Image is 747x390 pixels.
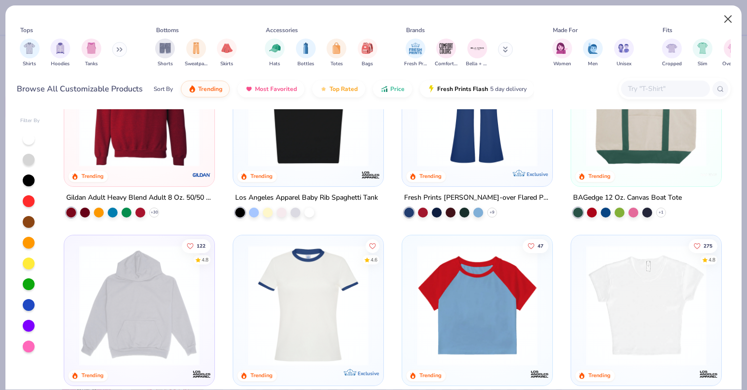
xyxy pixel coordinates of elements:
div: filter for Shirts [20,39,40,68]
span: 47 [538,243,543,248]
span: Bella + Canvas [466,60,489,68]
span: Men [588,60,598,68]
button: filter button [185,39,207,68]
div: filter for Tanks [82,39,101,68]
img: Shirts Image [24,43,35,54]
span: Sweatpants [185,60,207,68]
button: Most Favorited [238,81,304,97]
img: Los Angeles Apparel logo [530,364,549,384]
div: Fits [663,26,672,35]
div: filter for Bella + Canvas [466,39,489,68]
div: 4.6 [371,256,377,263]
button: Trending [181,81,230,97]
img: 70cc13c2-8d18-4fd3-bad9-623fef21e796 [373,245,504,366]
input: Try "T-Shirt" [627,83,703,94]
button: filter button [358,39,377,68]
span: Tanks [85,60,98,68]
span: Slim [698,60,707,68]
img: Sweatpants Image [191,43,202,54]
span: Fresh Prints [404,60,427,68]
div: filter for Bags [358,39,377,68]
img: Oversized Image [728,43,739,54]
img: Tanks Image [86,43,97,54]
img: Bella + Canvas Image [470,41,485,56]
div: filter for Sweatpants [185,39,207,68]
span: Shirts [23,60,36,68]
img: Women Image [556,43,568,54]
div: filter for Women [552,39,572,68]
img: most_fav.gif [245,85,253,93]
button: Fresh Prints Flash5 day delivery [420,81,534,97]
img: 6531d6c5-84f2-4e2d-81e4-76e2114e47c4 [74,245,205,366]
img: cbf11e79-2adf-4c6b-b19e-3da42613dd1b [243,46,373,167]
span: + 30 [151,210,158,216]
img: Los Angeles Apparel logo [361,165,380,185]
div: Made For [553,26,578,35]
button: filter button [552,39,572,68]
div: filter for Skirts [217,39,237,68]
div: Filter By [20,117,40,125]
span: Trending [198,85,222,93]
span: 5 day delivery [490,84,527,95]
div: filter for Comfort Colors [435,39,457,68]
button: filter button [693,39,712,68]
div: filter for Oversized [722,39,745,68]
span: Fresh Prints Flash [437,85,488,93]
img: Bags Image [362,43,373,54]
span: 275 [704,243,712,248]
span: Shorts [158,60,173,68]
span: 122 [197,243,206,248]
span: Top Rated [330,85,358,93]
div: Sort By [154,85,173,93]
button: filter button [50,39,70,68]
img: Hats Image [269,43,281,54]
div: Bottoms [156,26,179,35]
button: filter button [265,39,285,68]
img: Comfort Colors Image [439,41,454,56]
button: filter button [435,39,457,68]
button: filter button [404,39,427,68]
span: Bottles [297,60,314,68]
img: c7b025ed-4e20-46ac-9c52-55bc1f9f47df [74,46,205,167]
span: Price [390,85,405,93]
img: Shorts Image [160,43,171,54]
div: Gildan Adult Heavy Blend Adult 8 Oz. 50/50 Fleece Crew [66,192,212,204]
img: Fresh Prints Image [408,41,423,56]
span: Unisex [617,60,631,68]
img: Los Angeles Apparel logo [192,364,211,384]
img: d3640c6c-b7cc-437e-9c32-b4e0b5864f30 [542,46,672,167]
span: Skirts [220,60,233,68]
div: filter for Bottles [296,39,316,68]
button: filter button [155,39,175,68]
button: filter button [82,39,101,68]
div: filter for Slim [693,39,712,68]
button: filter button [217,39,237,68]
button: filter button [327,39,346,68]
div: filter for Fresh Prints [404,39,427,68]
span: Totes [331,60,343,68]
div: 4.8 [202,256,209,263]
button: filter button [296,39,316,68]
span: Most Favorited [255,85,297,93]
button: filter button [722,39,745,68]
img: Gildan logo [192,165,211,185]
img: 30ff2e7d-9985-4c7c-8d05-fad69c8bbc19 [542,245,672,366]
div: filter for Shorts [155,39,175,68]
button: filter button [614,39,634,68]
img: 1633acb1-e9a5-445a-8601-4ed2dacc642d [412,245,542,366]
span: Women [553,60,571,68]
button: Like [689,239,717,253]
img: Hoodies Image [55,43,66,54]
span: + 1 [659,210,664,216]
img: Slim Image [697,43,708,54]
img: TopRated.gif [320,85,328,93]
div: filter for Unisex [614,39,634,68]
img: trending.gif [188,85,196,93]
button: filter button [20,39,40,68]
button: filter button [466,39,489,68]
img: Cropped Image [666,43,677,54]
div: Accessories [266,26,298,35]
span: Hats [269,60,280,68]
span: Bags [362,60,373,68]
img: Bottles Image [300,43,311,54]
